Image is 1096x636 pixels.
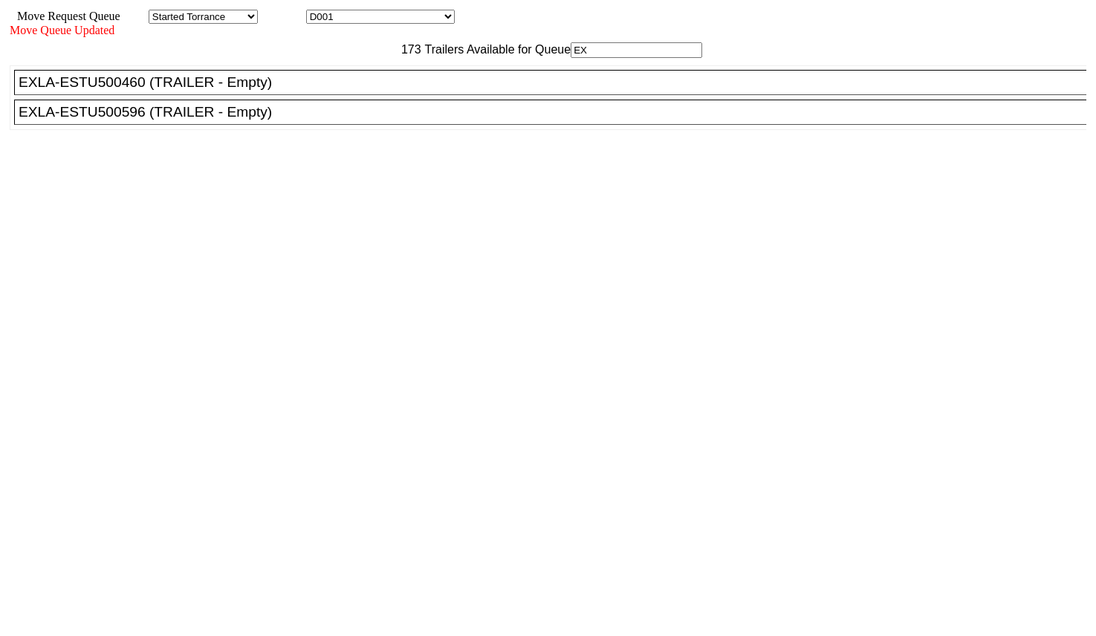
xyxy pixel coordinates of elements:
[394,43,421,56] span: 173
[10,10,120,22] span: Move Request Queue
[10,24,114,36] span: Move Queue Updated
[19,74,1095,91] div: EXLA-ESTU500460 (TRAILER - Empty)
[19,104,1095,120] div: EXLA-ESTU500596 (TRAILER - Empty)
[261,10,303,22] span: Location
[421,43,571,56] span: Trailers Available for Queue
[571,42,702,58] input: Filter Available Trailers
[123,10,146,22] span: Area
